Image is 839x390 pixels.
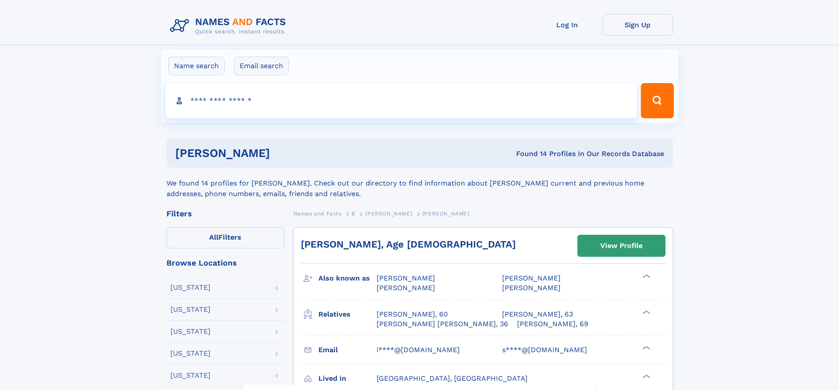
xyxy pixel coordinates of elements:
[301,239,516,250] a: [PERSON_NAME], Age [DEMOGRAPHIC_DATA]
[166,227,285,248] label: Filters
[502,284,561,292] span: [PERSON_NAME]
[502,310,573,319] a: [PERSON_NAME], 63
[640,273,651,279] div: ❯
[170,328,211,335] div: [US_STATE]
[166,14,293,38] img: Logo Names and Facts
[532,14,602,36] a: Log In
[234,57,289,75] label: Email search
[170,306,211,313] div: [US_STATE]
[422,211,469,217] span: [PERSON_NAME]
[377,284,435,292] span: [PERSON_NAME]
[377,374,528,383] span: [GEOGRAPHIC_DATA], [GEOGRAPHIC_DATA]
[517,319,588,329] a: [PERSON_NAME], 69
[318,371,377,386] h3: Lived in
[502,274,561,282] span: [PERSON_NAME]
[166,210,285,218] div: Filters
[170,350,211,357] div: [US_STATE]
[641,83,673,118] button: Search Button
[293,208,342,219] a: Names and Facts
[318,307,377,322] h3: Relatives
[377,310,448,319] a: [PERSON_NAME], 60
[166,168,673,199] div: We found 14 profiles for [PERSON_NAME]. Check out our directory to find information about [PERSON...
[602,14,673,36] a: Sign Up
[351,208,355,219] a: B
[365,211,412,217] span: [PERSON_NAME]
[377,319,508,329] a: [PERSON_NAME] [PERSON_NAME], 36
[393,149,664,159] div: Found 14 Profiles In Our Records Database
[318,343,377,357] h3: Email
[640,345,651,350] div: ❯
[600,236,643,256] div: View Profile
[170,372,211,379] div: [US_STATE]
[365,208,412,219] a: [PERSON_NAME]
[166,83,637,118] input: search input
[377,274,435,282] span: [PERSON_NAME]
[351,211,355,217] span: B
[318,271,377,286] h3: Also known as
[640,309,651,315] div: ❯
[166,259,285,267] div: Browse Locations
[168,57,225,75] label: Name search
[640,373,651,379] div: ❯
[578,235,665,256] a: View Profile
[175,148,393,159] h1: [PERSON_NAME]
[170,284,211,291] div: [US_STATE]
[209,233,218,241] span: All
